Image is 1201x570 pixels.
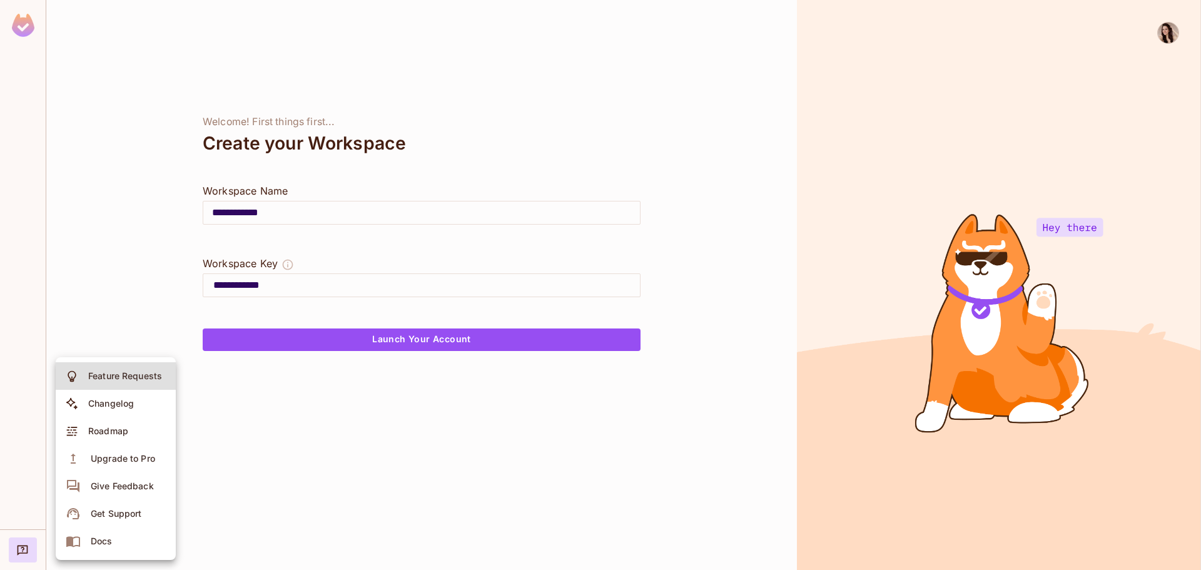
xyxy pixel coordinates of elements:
div: Give Feedback [91,480,154,492]
div: Docs [91,535,113,547]
div: Upgrade to Pro [91,452,155,465]
div: Changelog [88,397,134,410]
div: Roadmap [88,425,128,437]
div: Feature Requests [88,370,162,382]
div: Get Support [91,507,141,520]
